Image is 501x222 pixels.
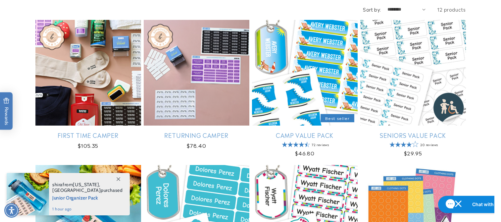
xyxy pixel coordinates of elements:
span: [US_STATE] [73,182,99,188]
span: Junior Organizer Pack [52,193,123,201]
div: Accessibility Menu [4,203,19,218]
span: 12 products [437,6,466,13]
h1: Chat with us [37,8,66,14]
iframe: Gorgias live chat messenger [435,194,494,215]
span: from , purchased [52,182,123,193]
span: 1 hour ago [52,206,123,212]
a: Seniors Value Pack [360,131,466,139]
label: Sort by: [363,6,381,13]
span: Rewards [3,98,10,125]
iframe: Sign Up via Text for Offers [5,169,84,189]
a: First Time Camper [35,131,141,139]
span: [GEOGRAPHIC_DATA] [52,187,101,193]
a: Returning Camper [144,131,249,139]
button: Open gorgias live chat [3,2,73,20]
a: Camp Value Pack [252,131,358,139]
